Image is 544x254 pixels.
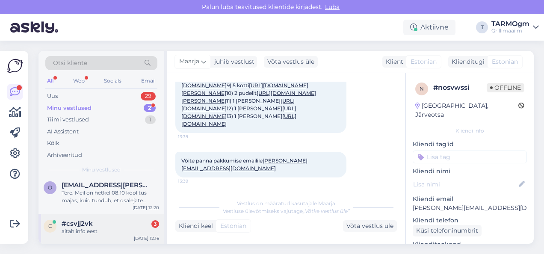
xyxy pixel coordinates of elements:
[420,86,424,92] span: n
[47,92,58,100] div: Uus
[411,57,437,66] span: Estonian
[47,151,82,159] div: Arhiveeritud
[382,57,403,66] div: Klient
[413,151,527,163] input: Lisa tag
[181,157,307,171] span: Võite panna pakkumise emailile
[491,21,539,34] a: TARMOgmGrillimaailm
[264,56,318,68] div: Võta vestlus üle
[223,208,350,214] span: Vestluse ülevõtmiseks vajutage
[141,92,156,100] div: 29
[45,75,55,86] div: All
[139,75,157,86] div: Email
[102,75,123,86] div: Socials
[343,220,397,232] div: Võta vestlus üle
[145,115,156,124] div: 1
[62,227,159,235] div: aitäh info eest
[134,235,159,242] div: [DATE] 12:16
[413,225,482,236] div: Küsi telefoninumbrit
[487,83,524,92] span: Offline
[133,204,159,211] div: [DATE] 12:20
[413,127,527,135] div: Kliendi info
[476,21,488,33] div: T
[175,222,213,230] div: Kliendi keel
[82,166,121,174] span: Minu vestlused
[303,208,350,214] i: „Võtke vestlus üle”
[433,83,487,93] div: # nosvwssi
[220,222,246,230] span: Estonian
[151,220,159,228] div: 3
[492,57,518,66] span: Estonian
[403,20,455,35] div: Aktiivne
[47,104,92,112] div: Minu vestlused
[71,75,86,86] div: Web
[144,104,156,112] div: 2
[53,59,87,68] span: Otsi kliente
[415,101,518,119] div: [GEOGRAPHIC_DATA], Järveotsa
[448,57,485,66] div: Klienditugi
[413,195,527,204] p: Kliendi email
[47,139,59,148] div: Kõik
[322,3,342,11] span: Luba
[178,178,210,184] span: 13:39
[179,57,199,66] span: Maarja
[413,216,527,225] p: Kliendi telefon
[48,223,52,229] span: c
[7,58,23,74] img: Askly Logo
[62,181,151,189] span: olavi.abel@logistika.ee
[413,140,527,149] p: Kliendi tag'id
[413,167,527,176] p: Kliendi nimi
[413,180,517,189] input: Lisa nimi
[491,27,529,34] div: Grillimaailm
[47,127,79,136] div: AI Assistent
[211,57,254,66] div: juhib vestlust
[237,200,335,207] span: Vestlus on määratud kasutajale Maarja
[413,204,527,213] p: [PERSON_NAME][EMAIL_ADDRESS][DOMAIN_NAME]
[413,240,527,249] p: Klienditeekond
[62,220,93,227] span: #csvjj2vk
[62,189,159,204] div: Tere. Meil on hetkel 08.10 koolitus majas, kuid tundub, et osalejate vähesuse tõttu vast jääb ära...
[48,184,52,191] span: o
[178,133,210,140] span: 13:39
[491,21,529,27] div: TARMOgm
[47,115,89,124] div: Tiimi vestlused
